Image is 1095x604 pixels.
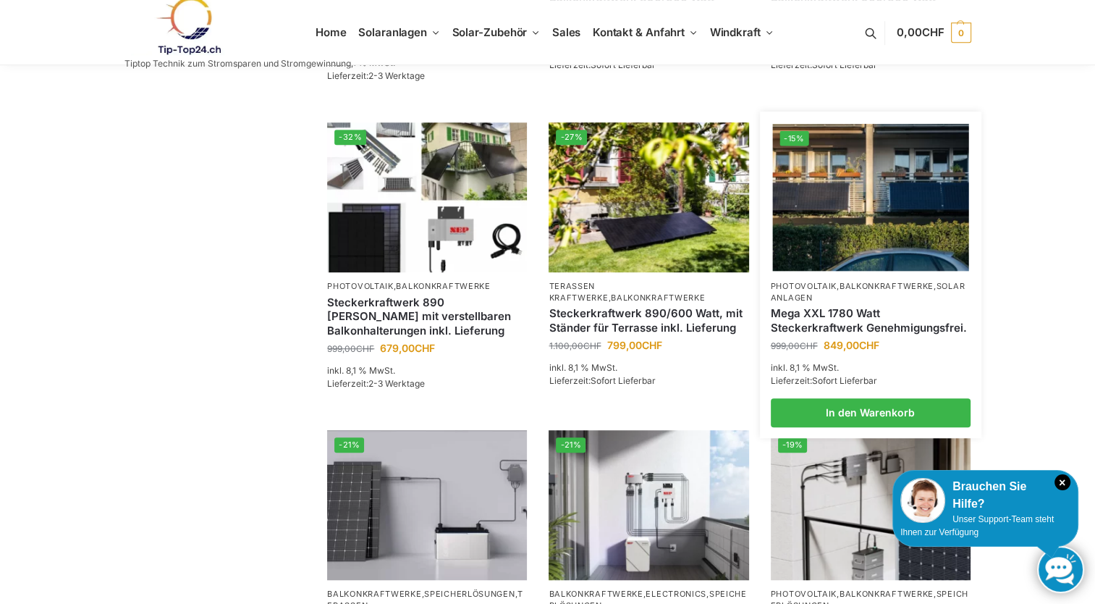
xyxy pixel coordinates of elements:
[900,514,1054,537] span: Unser Support-Team steht Ihnen zur Verfügung
[124,59,351,68] p: Tiptop Technik zum Stromsparen und Stromgewinnung
[549,589,643,599] a: Balkonkraftwerke
[327,364,527,377] p: inkl. 8,1 % MwSt.
[327,430,527,580] a: -21%ASE 1000 Batteriespeicher
[368,70,425,81] span: 2-3 Werktage
[951,22,971,43] span: 0
[327,122,527,272] a: -32%860 Watt Komplett mit Balkonhalterung
[771,375,877,386] span: Lieferzeit:
[840,589,934,599] a: Balkonkraftwerke
[771,281,971,303] p: , ,
[897,11,971,54] a: 0,00CHF 0
[840,281,934,291] a: Balkonkraftwerke
[549,361,748,374] p: inkl. 8,1 % MwSt.
[611,293,705,303] a: Balkonkraftwerke
[771,340,818,351] bdi: 999,00
[593,25,685,39] span: Kontakt & Anfahrt
[710,25,761,39] span: Windkraft
[590,59,655,70] span: Sofort Lieferbar
[772,124,968,271] a: -15%2 Balkonkraftwerke
[549,340,601,351] bdi: 1.100,00
[922,25,944,39] span: CHF
[549,430,748,580] a: -21%Steckerkraftwerk mit 2,7kwh-Speicher
[771,589,837,599] a: Photovoltaik
[549,430,748,580] img: Steckerkraftwerk mit 2,7kwh-Speicher
[859,339,879,351] span: CHF
[549,281,608,302] a: Terassen Kraftwerke
[380,342,435,354] bdi: 679,00
[771,398,971,427] a: In den Warenkorb legen: „Mega XXL 1780 Watt Steckerkraftwerk Genehmigungsfrei.“
[771,306,971,335] a: Mega XXL 1780 Watt Steckerkraftwerk Genehmigungsfrei.
[606,339,661,351] bdi: 799,00
[900,478,945,523] img: Customer service
[771,281,965,302] a: Solaranlagen
[358,25,427,39] span: Solaranlagen
[549,122,748,272] a: -27%Steckerkraftwerk 890/600 Watt, mit Ständer für Terrasse inkl. Lieferung
[771,281,837,291] a: Photovoltaik
[327,281,527,292] p: ,
[368,378,425,389] span: 2-3 Werktage
[771,59,877,70] span: Lieferzeit:
[772,124,968,271] img: 2 Balkonkraftwerke
[327,430,527,580] img: ASE 1000 Batteriespeicher
[897,25,944,39] span: 0,00
[549,122,748,272] img: Steckerkraftwerk 890/600 Watt, mit Ständer für Terrasse inkl. Lieferung
[424,589,515,599] a: Speicherlösungen
[549,306,748,335] a: Steckerkraftwerk 890/600 Watt, mit Ständer für Terrasse inkl. Lieferung
[327,281,393,291] a: Photovoltaik
[590,375,655,386] span: Sofort Lieferbar
[771,430,971,580] a: -19%Zendure-solar-flow-Batteriespeicher für Balkonkraftwerke
[771,430,971,580] img: Zendure-solar-flow-Batteriespeicher für Balkonkraftwerke
[327,295,527,338] a: Steckerkraftwerk 890 Watt mit verstellbaren Balkonhalterungen inkl. Lieferung
[549,59,655,70] span: Lieferzeit:
[771,361,971,374] p: inkl. 8,1 % MwSt.
[824,339,879,351] bdi: 849,00
[549,375,655,386] span: Lieferzeit:
[327,589,421,599] a: Balkonkraftwerke
[327,70,425,81] span: Lieferzeit:
[641,339,661,351] span: CHF
[327,122,527,272] img: 860 Watt Komplett mit Balkonhalterung
[356,343,374,354] span: CHF
[812,59,877,70] span: Sofort Lieferbar
[452,25,528,39] span: Solar-Zubehör
[800,340,818,351] span: CHF
[549,281,748,303] p: ,
[583,340,601,351] span: CHF
[812,375,877,386] span: Sofort Lieferbar
[900,478,1070,513] div: Brauchen Sie Hilfe?
[646,589,706,599] a: Electronics
[552,25,581,39] span: Sales
[1054,474,1070,490] i: Schließen
[327,378,425,389] span: Lieferzeit:
[327,343,374,354] bdi: 999,00
[415,342,435,354] span: CHF
[396,281,490,291] a: Balkonkraftwerke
